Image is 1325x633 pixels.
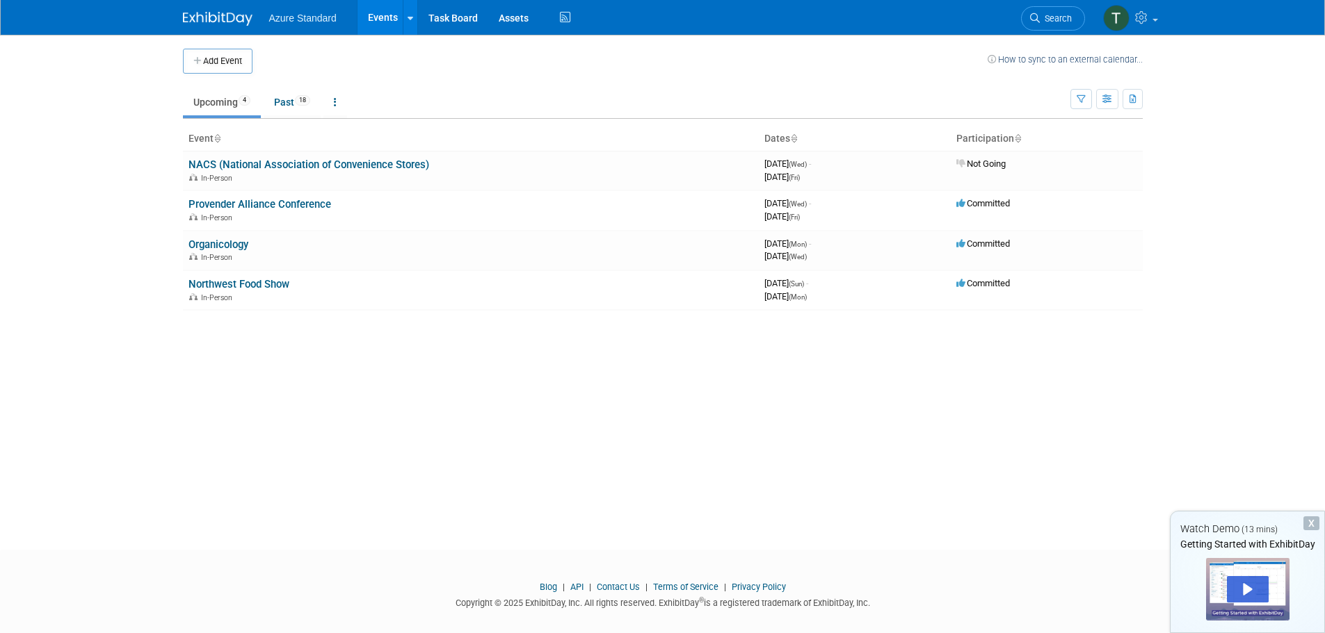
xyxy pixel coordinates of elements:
span: Not Going [956,158,1006,169]
a: Contact Us [597,582,640,592]
span: [DATE] [764,238,811,249]
a: Organicology [188,238,248,251]
div: Watch Demo [1171,522,1324,536]
a: Upcoming4 [183,89,261,115]
span: (Fri) [789,174,800,181]
div: Getting Started with ExhibitDay [1171,537,1324,551]
span: [DATE] [764,158,811,169]
a: Terms of Service [653,582,718,592]
a: API [570,582,584,592]
img: In-Person Event [189,213,198,220]
th: Dates [759,127,951,151]
span: Azure Standard [269,13,337,24]
a: Search [1021,6,1085,31]
a: Sort by Start Date [790,133,797,144]
span: [DATE] [764,251,807,261]
span: Search [1040,13,1072,24]
img: In-Person Event [189,253,198,260]
span: 18 [295,95,310,106]
span: [DATE] [764,172,800,182]
a: Privacy Policy [732,582,786,592]
span: - [809,238,811,249]
span: (Fri) [789,213,800,221]
span: [DATE] [764,211,800,222]
th: Event [183,127,759,151]
span: Committed [956,238,1010,249]
span: (Wed) [789,253,807,261]
span: 4 [239,95,250,106]
img: ExhibitDay [183,12,252,26]
a: NACS (National Association of Convenience Stores) [188,158,429,171]
span: [DATE] [764,278,808,288]
span: (Mon) [789,293,807,301]
span: [DATE] [764,291,807,302]
a: Provender Alliance Conference [188,198,331,211]
span: | [721,582,730,592]
span: (13 mins) [1242,525,1278,534]
span: | [642,582,651,592]
div: Dismiss [1303,516,1319,530]
span: - [809,198,811,208]
a: Northwest Food Show [188,278,289,290]
span: (Wed) [789,200,807,208]
span: Committed [956,198,1010,208]
a: Sort by Event Name [214,133,220,144]
span: (Wed) [789,161,807,168]
img: Toni Virgil [1103,5,1130,31]
span: | [559,582,568,592]
button: Add Event [183,49,252,74]
span: In-Person [201,293,236,302]
a: Sort by Participation Type [1014,133,1021,144]
a: Blog [540,582,557,592]
span: [DATE] [764,198,811,208]
span: | [586,582,595,592]
a: How to sync to an external calendar... [988,54,1143,65]
span: In-Person [201,174,236,183]
span: Committed [956,278,1010,288]
th: Participation [951,127,1143,151]
a: Past18 [264,89,321,115]
span: In-Person [201,213,236,222]
img: In-Person Event [189,174,198,181]
div: Play [1227,576,1269,602]
span: - [809,158,811,169]
span: (Sun) [789,280,804,288]
span: - [806,278,808,288]
sup: ® [699,596,704,604]
span: (Mon) [789,240,807,248]
img: In-Person Event [189,293,198,300]
span: In-Person [201,253,236,262]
